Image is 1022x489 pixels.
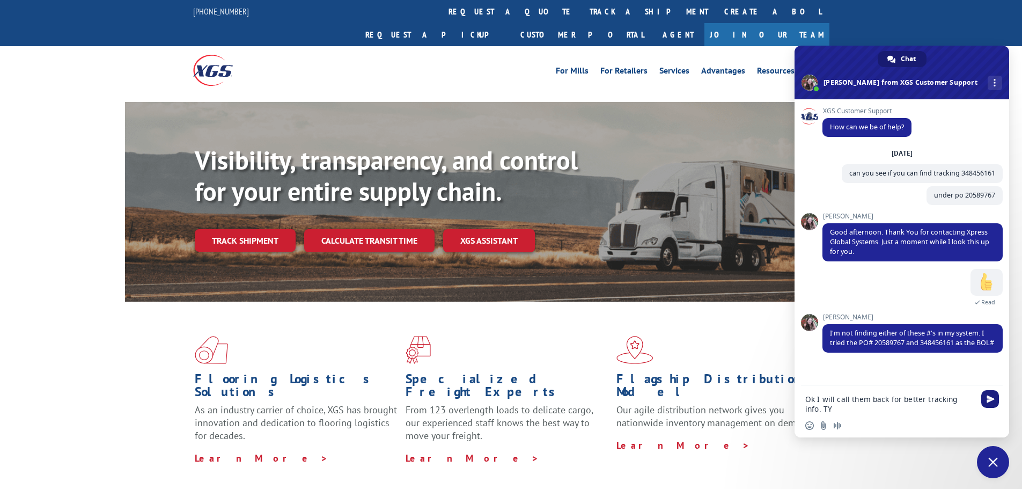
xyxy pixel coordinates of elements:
a: Join Our Team [704,23,829,46]
div: [DATE] [892,150,913,157]
p: From 123 overlength loads to delicate cargo, our experienced staff knows the best way to move you... [406,404,608,451]
a: Learn More > [406,452,539,464]
img: xgs-icon-flagship-distribution-model-red [616,336,653,364]
a: Resources [757,67,795,78]
a: Services [659,67,689,78]
a: Calculate transit time [304,229,435,252]
span: can you see if you can find tracking 348456161 [849,169,995,178]
a: Learn More > [616,439,750,451]
span: Chat [901,51,916,67]
div: Chat [878,51,927,67]
h1: Specialized Freight Experts [406,373,608,404]
textarea: Compose your message... [805,395,975,414]
span: Read [981,298,995,306]
span: How can we be of help? [830,122,904,132]
span: Our agile distribution network gives you nationwide inventory management on demand. [616,404,814,429]
a: Agent [652,23,704,46]
span: Audio message [833,421,842,430]
a: Advantages [701,67,745,78]
span: Insert an emoji [805,421,814,430]
a: Learn More > [195,452,328,464]
div: Close chat [977,446,1009,478]
a: Track shipment [195,229,296,252]
img: xgs-icon-total-supply-chain-intelligence-red [195,336,228,364]
span: Good afternoon. Thank You for contacting Xpress Global Systems. Just a moment while I look this u... [830,228,989,256]
a: For Mills [556,67,589,78]
span: Send [981,390,999,408]
a: XGS ASSISTANT [443,229,535,252]
span: As an industry carrier of choice, XGS has brought innovation and dedication to flooring logistics... [195,404,397,442]
a: For Retailers [600,67,648,78]
span: Send a file [819,421,828,430]
div: More channels [988,76,1002,90]
a: Request a pickup [357,23,512,46]
a: Customer Portal [512,23,652,46]
span: [PERSON_NAME] [822,313,1003,321]
span: XGS Customer Support [822,107,911,115]
b: Visibility, transparency, and control for your entire supply chain. [195,143,578,208]
span: [PERSON_NAME] [822,213,1003,220]
span: I'm not finding either of these #'s in my system. I tried the PO# 20589767 and 348456161 as the BOL# [830,329,994,347]
img: xgs-icon-focused-on-flooring-red [406,336,431,364]
span: under po 20589767 [934,191,995,200]
h1: Flooring Logistics Solutions [195,373,398,404]
a: [PHONE_NUMBER] [193,6,249,17]
h1: Flagship Distribution Model [616,373,819,404]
